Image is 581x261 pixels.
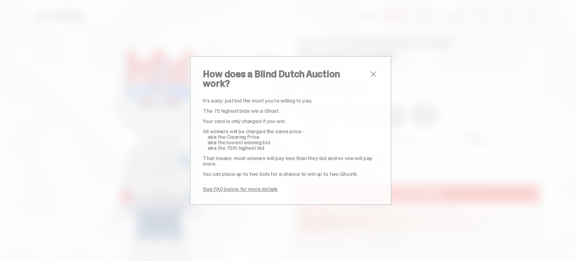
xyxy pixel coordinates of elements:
[203,98,378,103] p: It’s easy: just bid the most you’re willing to pay.
[203,108,378,114] p: The 75 highest bids win a Ghost.
[203,155,378,166] p: That means: most winners will pay less than they bid and no one will pay more.
[203,69,369,88] h2: How does a Blind Dutch Auction work?
[208,133,260,140] span: aka the Clearing Price
[203,118,378,124] p: Your card is only charged if you win.
[208,139,270,146] span: aka the lowest winning bid
[203,171,378,177] p: You can place up to two bids for a chance to win up to two Ghosts.
[369,69,378,79] button: close
[208,144,265,151] span: aka the 75th highest bid
[203,185,278,192] a: See FAQ below for more details
[203,129,378,134] p: All winners will be charged the same price -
